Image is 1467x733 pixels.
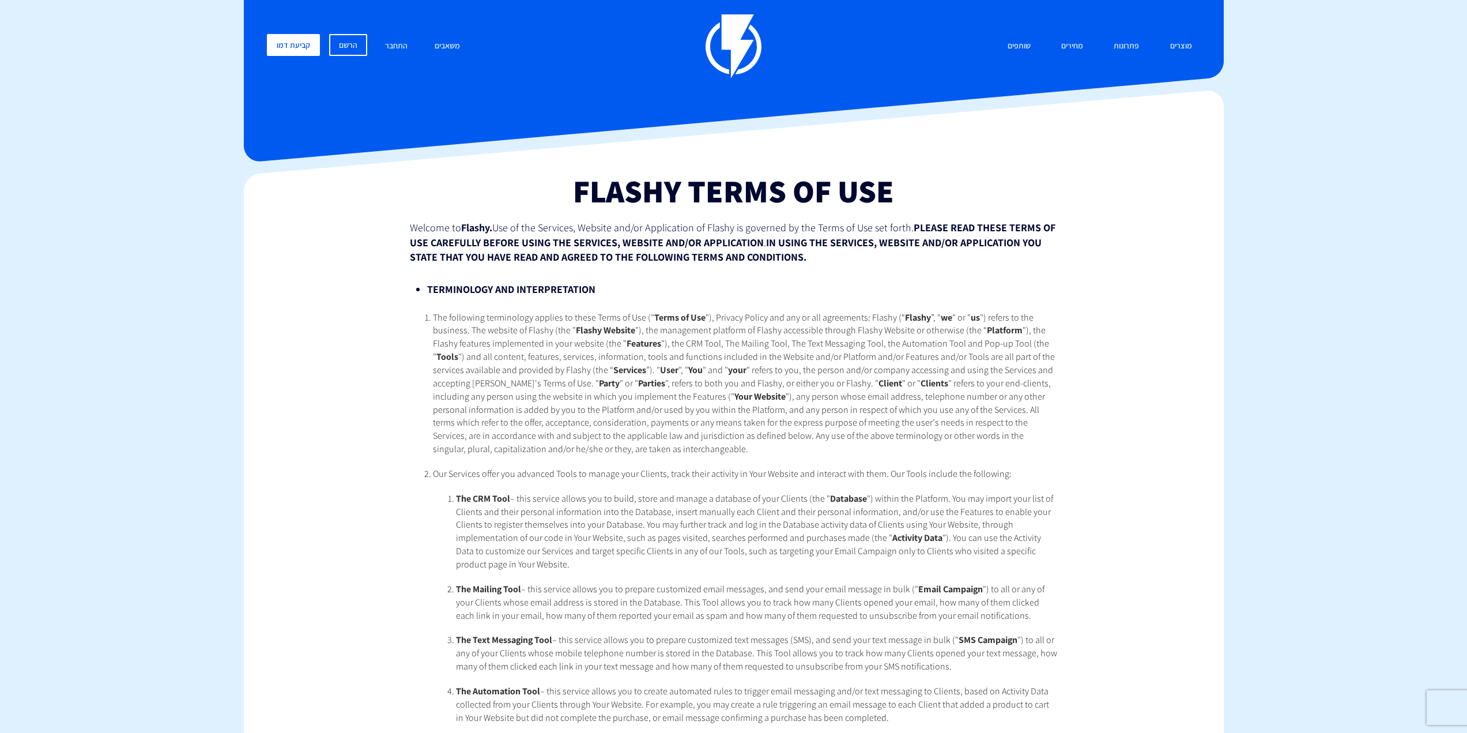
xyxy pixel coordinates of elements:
strong: Flashy [905,311,931,324]
strong: TERMINOLOGY AND INTERPRETATION [427,283,595,296]
span: " and " [703,364,728,376]
span: . [764,236,766,249]
strong: Activity Data [892,532,942,544]
a: התחבר [376,34,416,59]
span: Use of the Services, Website and/or Application of Flashy is governed by the Terms of Use set forth. [492,221,914,234]
span: "), Privacy Policy and any or all agreements: Flashy (“ [706,311,905,324]
strong: Terms of Use [654,311,706,324]
a: קביעת דמו [267,34,320,56]
strong: SMS Campaign [959,634,1017,646]
strong: Parties [638,377,665,389]
a: פתרונות [1105,34,1148,59]
strong: User [660,364,678,376]
strong: Flashy Website [576,324,635,336]
span: " or " [620,377,638,389]
strong: Email Campaign [918,583,983,595]
span: Our Services offer you advanced Tools to manage your Clients, track their activity in Your Websit... [433,468,1012,480]
strong: The CRM Tool [456,493,510,505]
span: – this service allows you to prepare customized email messages, and send your email message in bu... [521,583,918,595]
strong: Tools [436,351,458,363]
a: מוצרים [1161,34,1201,59]
span: " or " [952,311,971,324]
span: – this service allows you to create automated rules to trigger email messaging and/or text messag... [456,685,1049,724]
strong: Services [613,364,646,376]
span: ") and all content, features, services, information, tools and functions included in the Website ... [433,351,1055,376]
strong: Platform [987,324,1023,336]
strong: Database [830,493,867,505]
strong: PLEASE READ THESE TERMS OF USE CAREFULLY BEFORE USING THE SERVICES, WEBSITE AND/OR APPLICATION [410,221,1055,249]
span: "), any person whose email address, telephone number or any other personal information is added b... [433,390,1045,455]
span: – this service allows you to prepare customized text messages (SMS), and send your text message i... [552,634,959,646]
span: ") to all or any of your Clients whose mobile telephone number is stored in the Database. This To... [456,634,1057,672]
span: ") refers to the business. The website of Flashy (the " [433,311,1034,337]
span: – this service allows you to build, store and manage a database of your Clients (the " [510,493,830,505]
span: The following terminology applies to these Terms of Use (" [433,311,654,324]
strong: Your Website [734,390,786,403]
strong: Flashy. [461,221,492,234]
span: " or " [902,377,921,389]
span: ") to all or any of your Clients whose email address is stored in the Database. This Tool allows ... [456,583,1044,622]
a: משאבים [426,34,469,59]
span: "), the management platform of Flashy accessible through Flashy Website or otherwise (the “ [635,324,987,336]
a: שותפים [999,34,1039,59]
h1: Flashy Terms Of Use [410,174,1057,209]
strong: Party [599,377,620,389]
span: ”, " [931,311,941,324]
strong: your [728,364,746,376]
strong: Client [878,377,902,389]
strong: The Automation Tool [456,685,540,697]
span: "), the Flashy features implemented in your website (the " [433,324,1046,349]
strong: us [971,311,980,324]
strong: The Text Messaging Tool [456,634,552,646]
span: ”). " [646,364,660,376]
strong: we [941,311,952,324]
strong: You [688,364,703,376]
span: ", refers to both you and Flashy, or either you or Flashy. " [665,377,878,389]
strong: Clients [921,377,948,389]
span: ") within the Platform. You may import your list of Clients and their personal information into t... [456,493,1053,544]
span: Welcome to [410,221,461,234]
span: " refers to your end-clients, including any person using the website in which you implement the F... [433,377,1051,403]
span: "). You can use the Activity Data to customize our Services and target specific Clients in any of... [456,532,1041,570]
span: ", " [678,364,688,376]
strong: Features [627,337,661,349]
strong: The Mailing Tool [456,583,521,595]
span: " refers to you, the person and/or company accessing and using the Services and accepting [PERSON... [433,364,1053,389]
a: מחירים [1053,34,1092,59]
a: הרשם [329,34,367,56]
span: "), the CRM Tool, The Mailing Tool, The Text Messaging Tool, the Automation Tool and Pop-up Tool ... [433,337,1049,363]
